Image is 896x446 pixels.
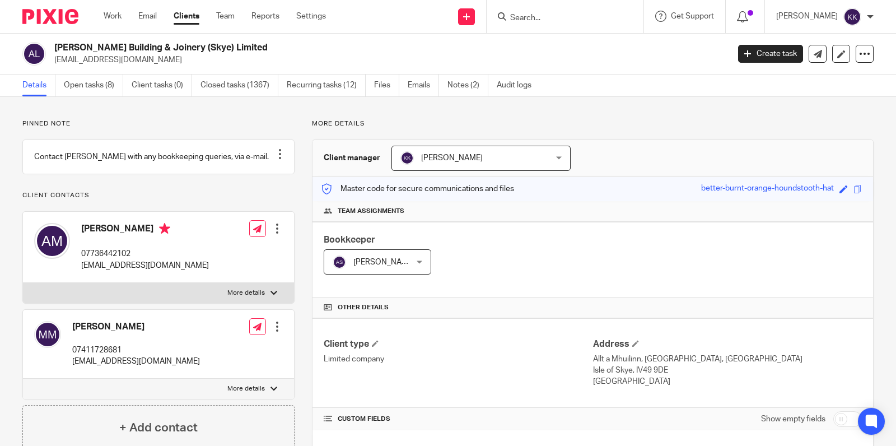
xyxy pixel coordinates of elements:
img: svg%3E [22,42,46,66]
p: [PERSON_NAME] [776,11,838,22]
input: Search [509,13,610,24]
p: 07411728681 [72,345,200,356]
img: svg%3E [34,223,70,259]
h3: Client manager [324,152,380,164]
a: Closed tasks (1367) [200,75,278,96]
h4: Client type [324,338,592,350]
div: better-burnt-orange-houndstooth-hat [701,183,834,196]
a: Open tasks (8) [64,75,123,96]
h4: [PERSON_NAME] [72,321,200,333]
a: Team [216,11,235,22]
h4: Address [593,338,862,350]
a: Clients [174,11,199,22]
a: Work [104,11,122,22]
img: Pixie [22,9,78,24]
p: Pinned note [22,119,295,128]
span: Other details [338,303,389,312]
p: [EMAIL_ADDRESS][DOMAIN_NAME] [81,260,209,271]
a: Recurring tasks (12) [287,75,366,96]
p: Limited company [324,354,592,365]
img: svg%3E [843,8,861,26]
a: Files [374,75,399,96]
p: More details [227,384,265,393]
label: Show empty fields [761,414,825,425]
span: [PERSON_NAME] [353,258,415,266]
p: [EMAIL_ADDRESS][DOMAIN_NAME] [72,356,200,367]
p: More details [312,119,874,128]
span: Bookkeeper [324,235,375,244]
h4: + Add contact [119,419,198,436]
a: Create task [738,45,803,63]
p: 07736442102 [81,248,209,259]
p: [EMAIL_ADDRESS][DOMAIN_NAME] [54,54,721,66]
a: Reports [251,11,279,22]
h2: [PERSON_NAME] Building & Joinery (Skye) Limited [54,42,588,54]
h4: [PERSON_NAME] [81,223,209,237]
img: svg%3E [400,151,414,165]
img: svg%3E [333,255,346,269]
h4: CUSTOM FIELDS [324,415,592,424]
span: Team assignments [338,207,404,216]
a: Emails [408,75,439,96]
p: Master code for secure communications and files [321,183,514,194]
i: Primary [159,223,170,234]
a: Notes (2) [447,75,488,96]
p: Isle of Skye, IV49 9DE [593,365,862,376]
a: Client tasks (0) [132,75,192,96]
p: [GEOGRAPHIC_DATA] [593,376,862,387]
p: Client contacts [22,191,295,200]
span: [PERSON_NAME] [421,154,483,162]
p: Allt a Mhuilinn, [GEOGRAPHIC_DATA], [GEOGRAPHIC_DATA] [593,354,862,365]
a: Settings [296,11,326,22]
a: Audit logs [497,75,540,96]
img: svg%3E [34,321,61,348]
a: Email [138,11,157,22]
a: Details [22,75,55,96]
p: More details [227,289,265,298]
span: Get Support [671,12,714,20]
